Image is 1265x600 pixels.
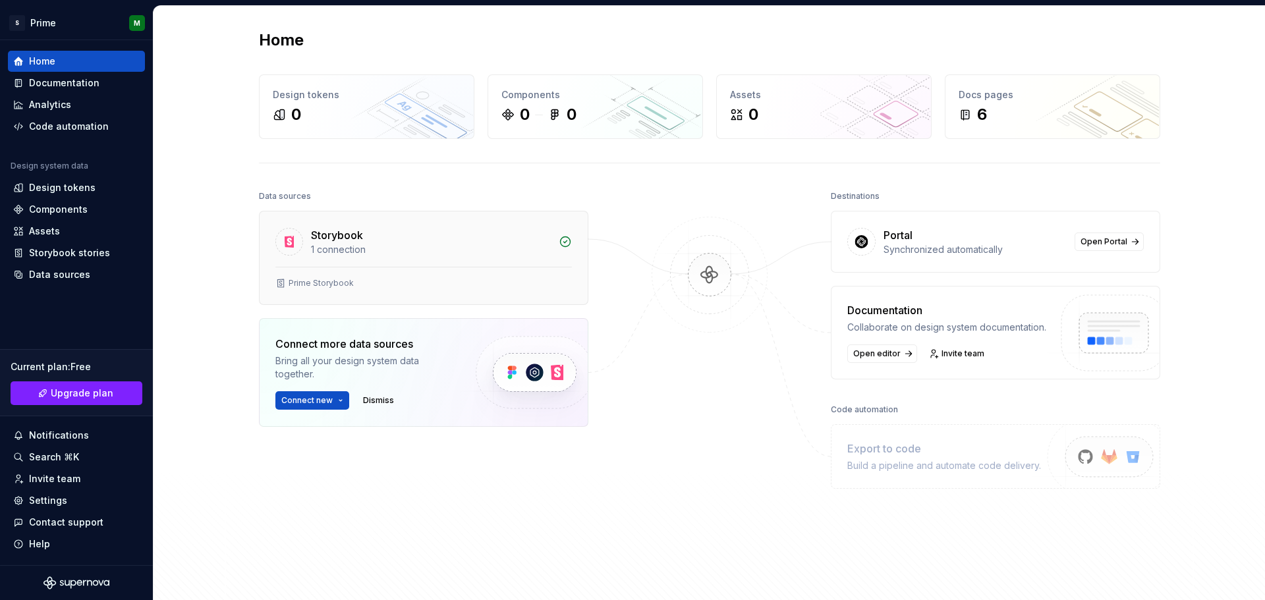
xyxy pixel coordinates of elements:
[831,187,880,205] div: Destinations
[748,104,758,125] div: 0
[29,472,80,485] div: Invite team
[945,74,1160,139] a: Docs pages6
[29,537,50,551] div: Help
[29,429,89,442] div: Notifications
[488,74,703,139] a: Components00
[8,533,145,555] button: Help
[11,381,142,405] a: Upgrade plan
[8,116,145,137] a: Code automation
[501,88,689,101] div: Components
[3,9,150,37] button: SPrimeM
[29,516,103,529] div: Contact support
[847,321,1046,334] div: Collaborate on design system documentation.
[847,441,1041,456] div: Export to code
[8,512,145,533] button: Contact support
[8,242,145,263] a: Storybook stories
[289,278,354,288] div: Prime Storybook
[8,264,145,285] a: Data sources
[259,211,588,305] a: Storybook1 connectionPrime Storybook
[925,344,990,363] a: Invite team
[29,55,55,68] div: Home
[977,104,987,125] div: 6
[51,387,113,400] span: Upgrade plan
[30,16,56,30] div: Prime
[11,360,142,373] div: Current plan : Free
[259,187,311,205] div: Data sources
[8,94,145,115] a: Analytics
[259,74,474,139] a: Design tokens0
[9,15,25,31] div: S
[847,302,1046,318] div: Documentation
[847,344,917,363] a: Open editor
[847,459,1041,472] div: Build a pipeline and automate code delivery.
[29,450,79,464] div: Search ⌘K
[853,348,901,359] span: Open editor
[29,181,96,194] div: Design tokens
[29,246,110,259] div: Storybook stories
[43,576,109,589] svg: Supernova Logo
[29,225,60,238] div: Assets
[8,425,145,446] button: Notifications
[716,74,932,139] a: Assets0
[29,76,99,90] div: Documentation
[29,120,109,133] div: Code automation
[259,30,304,51] h2: Home
[29,203,88,216] div: Components
[8,468,145,489] a: Invite team
[1075,232,1144,251] a: Open Portal
[8,490,145,511] a: Settings
[520,104,530,125] div: 0
[281,395,333,406] span: Connect new
[11,161,88,171] div: Design system data
[8,447,145,468] button: Search ⌘K
[311,227,363,243] div: Storybook
[8,199,145,220] a: Components
[291,104,301,125] div: 0
[8,51,145,72] a: Home
[357,391,400,410] button: Dismiss
[273,88,461,101] div: Design tokens
[275,391,349,410] button: Connect new
[29,268,90,281] div: Data sources
[134,18,140,28] div: M
[730,88,918,101] div: Assets
[884,227,913,243] div: Portal
[8,221,145,242] a: Assets
[831,400,898,419] div: Code automation
[29,494,67,507] div: Settings
[311,243,551,256] div: 1 connection
[275,336,453,352] div: Connect more data sources
[8,177,145,198] a: Design tokens
[29,98,71,111] div: Analytics
[1081,236,1127,247] span: Open Portal
[567,104,576,125] div: 0
[884,243,1067,256] div: Synchronized automatically
[275,354,453,381] div: Bring all your design system data together.
[942,348,984,359] span: Invite team
[8,72,145,94] a: Documentation
[959,88,1146,101] div: Docs pages
[363,395,394,406] span: Dismiss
